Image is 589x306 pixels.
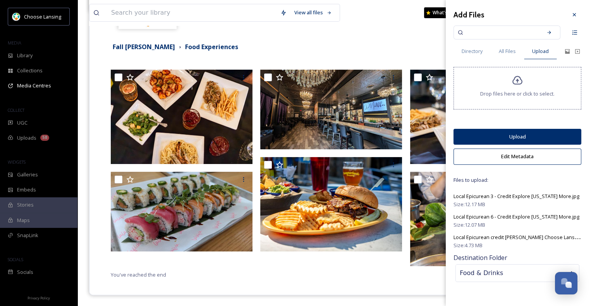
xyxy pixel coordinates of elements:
img: 5D6A3782-Enhanced-NR.jpg [410,70,552,164]
strong: Fall [PERSON_NAME] [113,43,175,51]
span: Maps [17,217,30,224]
span: MEDIA [8,40,21,46]
span: Media Centres [17,82,51,89]
a: What's New [424,7,463,18]
span: SOCIALS [8,256,23,262]
span: Stories [17,201,34,209]
span: Galleries [17,171,38,178]
span: Local Epicurean 6 - Credit Explore [US_STATE] More.jpg [453,213,579,220]
button: Open Chat [555,272,577,294]
strong: Food Experiences [185,43,238,51]
a: View all files [290,5,336,20]
a: Privacy Policy [27,293,50,302]
button: Edit Metadata [453,149,581,164]
span: Choose Lansing [24,13,61,20]
button: Upload [453,129,581,145]
span: Uploads [17,134,36,142]
span: Size: 12.17 MB [453,201,485,208]
span: WIDGETS [8,159,26,165]
span: All Files [499,48,516,55]
span: Size: 4.73 MB [453,242,483,249]
span: Files to upload: [453,176,581,184]
input: Search for a folder [456,265,541,282]
img: 5D6A8074.jpg [260,157,402,251]
img: IMG_2697.jpg [410,172,552,266]
span: Collections [17,67,43,74]
img: PXL_20250607_124446369.jpg [260,70,402,149]
span: Size: 12.07 MB [453,221,485,229]
span: UGC [17,119,27,127]
img: 5D6A3775-Enhanced-NR.jpg [111,70,252,164]
span: Library [17,52,33,59]
span: Drop files here or click to select. [480,90,555,97]
img: PXL_20250204_175803759.jpg [111,172,252,251]
span: COLLECT [8,107,24,113]
span: Privacy Policy [27,296,50,301]
span: Destination Folder [453,253,581,262]
span: You've reached the end [111,271,166,278]
span: SnapLink [17,232,38,239]
img: logo.jpeg [12,13,20,21]
span: Upload [532,48,549,55]
span: Local Epicurean 3 - Credit Explore [US_STATE] More.jpg [453,193,579,200]
h3: Add Files [453,9,484,21]
div: 58 [40,135,49,141]
span: Directory [462,48,483,55]
span: Embeds [17,186,36,193]
input: Search your library [107,4,276,21]
span: Socials [17,268,33,276]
